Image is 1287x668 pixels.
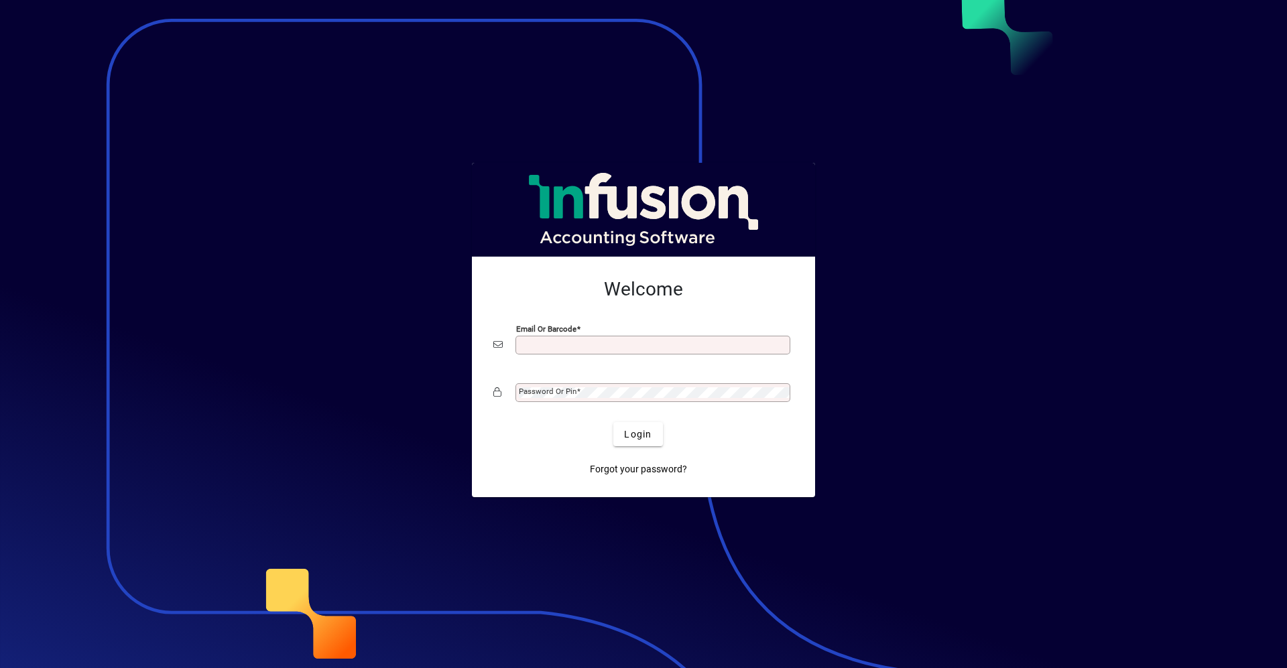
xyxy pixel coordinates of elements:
[624,427,652,442] span: Login
[519,387,576,396] mat-label: Password or Pin
[613,422,662,446] button: Login
[590,462,687,476] span: Forgot your password?
[585,457,692,481] a: Forgot your password?
[516,324,576,334] mat-label: Email or Barcode
[493,278,794,301] h2: Welcome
